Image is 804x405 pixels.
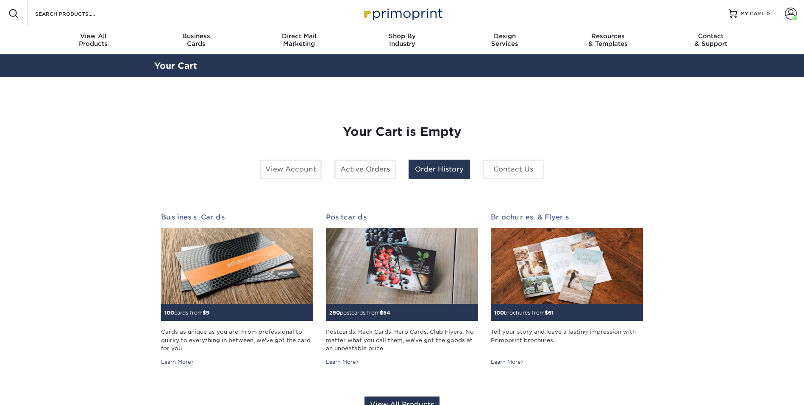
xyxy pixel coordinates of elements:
[248,32,351,48] div: Marketing
[483,160,544,179] a: Contact Us
[326,328,478,352] div: Postcards. Rack Cards. Hero Cards. Club Flyers. No matter what you call them, we've got the goods...
[260,160,322,179] a: View Account
[326,228,478,304] img: Postcards
[740,10,765,17] span: MY CART
[494,309,504,316] span: 100
[351,32,453,40] span: Shop By
[154,61,197,71] a: Your Cart
[334,160,396,179] a: Active Orders
[491,358,524,366] div: Learn More
[491,213,643,221] h2: Brochures & Flyers
[491,328,643,352] div: Tell your story and leave a lasting impression with Primoprint brochures.
[383,309,390,316] span: 54
[164,309,209,316] small: cards from
[42,32,145,40] span: View All
[351,27,453,54] a: Shop ByIndustry
[453,27,556,54] a: DesignServices
[659,32,762,40] span: Contact
[659,32,762,48] div: & Support
[161,228,313,304] img: Business Cards
[145,32,248,40] span: Business
[491,213,643,366] a: Brochures & Flyers 100brochures from$61 Tell your story and leave a lasting impression with Primo...
[145,27,248,54] a: BusinessCards
[491,228,643,304] img: Brochures & Flyers
[203,309,206,316] span: $
[556,32,659,40] span: Resources
[326,213,478,221] h2: Postcards
[556,32,659,48] div: & Templates
[34,8,117,19] input: SEARCH PRODUCTS.....
[161,213,313,366] a: Business Cards 100cards from$9 Cards as unique as you are. From professional to quirky to everyth...
[248,27,351,54] a: Direct MailMarketing
[42,32,145,48] div: Products
[556,27,659,54] a: Resources& Templates
[42,27,145,54] a: View AllProducts
[453,32,556,40] span: Design
[161,358,195,366] div: Learn More
[409,160,470,179] a: Order History
[380,309,383,316] span: $
[326,358,359,366] div: Learn More
[360,4,445,22] img: Primoprint
[329,309,340,316] span: 250
[326,213,478,366] a: Postcards 250postcards from$54 Postcards. Rack Cards. Hero Cards. Club Flyers. No matter what you...
[206,309,209,316] span: 9
[453,32,556,48] div: Services
[145,32,248,48] div: Cards
[545,309,548,316] span: $
[248,32,351,40] span: Direct Mail
[548,309,554,316] span: 61
[766,11,770,17] span: 0
[329,309,390,316] small: postcards from
[161,213,313,221] h2: Business Cards
[494,309,554,316] small: brochures from
[164,309,174,316] span: 100
[161,328,313,352] div: Cards as unique as you are. From professional to quirky to everything in between, we've got the c...
[161,125,643,139] h1: Your Cart is Empty
[659,27,762,54] a: Contact& Support
[351,32,453,48] div: Industry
